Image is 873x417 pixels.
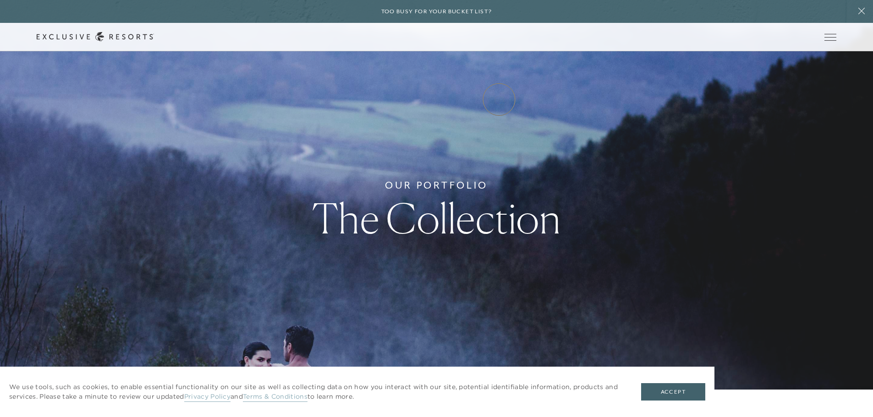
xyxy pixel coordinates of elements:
[9,382,623,401] p: We use tools, such as cookies, to enable essential functionality on our site as well as collectin...
[243,392,307,402] a: Terms & Conditions
[312,198,561,239] h1: The Collection
[385,178,488,193] h6: Our Portfolio
[184,392,231,402] a: Privacy Policy
[824,34,836,40] button: Open navigation
[381,7,492,16] h6: Too busy for your bucket list?
[641,383,705,401] button: Accept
